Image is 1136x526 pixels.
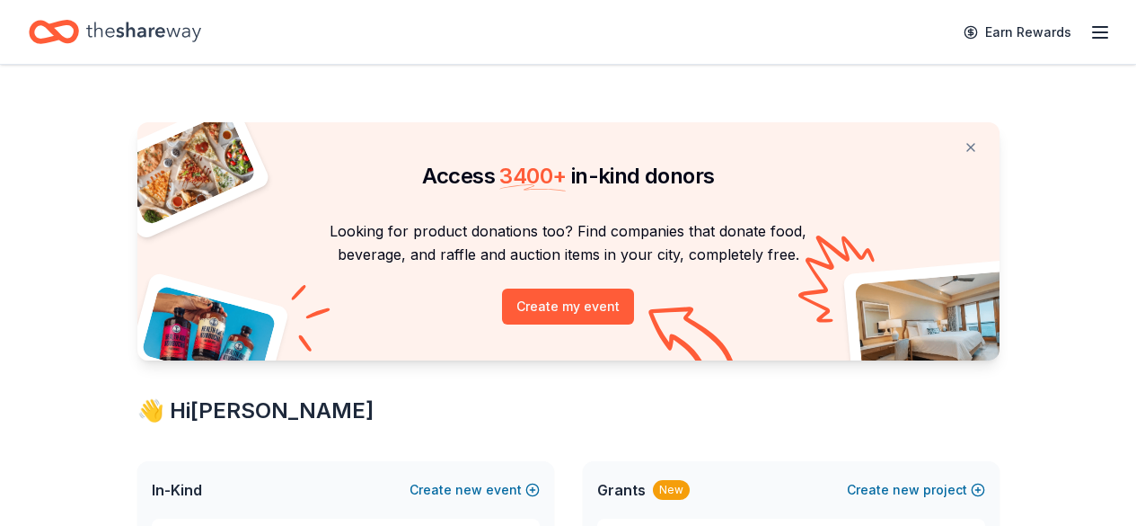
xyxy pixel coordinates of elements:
img: Pizza [117,111,257,227]
div: New [653,480,690,500]
button: Createnewevent [409,479,540,501]
button: Createnewproject [847,479,985,501]
span: 3400 + [499,163,566,189]
span: Grants [597,479,646,501]
span: new [893,479,920,501]
button: Create my event [502,289,634,325]
span: new [455,479,482,501]
img: Curvy arrow [648,307,738,374]
a: Home [29,11,201,53]
span: Access in-kind donors [422,163,715,189]
span: In-Kind [152,479,202,501]
a: Earn Rewards [953,16,1082,49]
p: Looking for product donations too? Find companies that donate food, beverage, and raffle and auct... [159,219,978,267]
div: 👋 Hi [PERSON_NAME] [137,397,1000,425]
